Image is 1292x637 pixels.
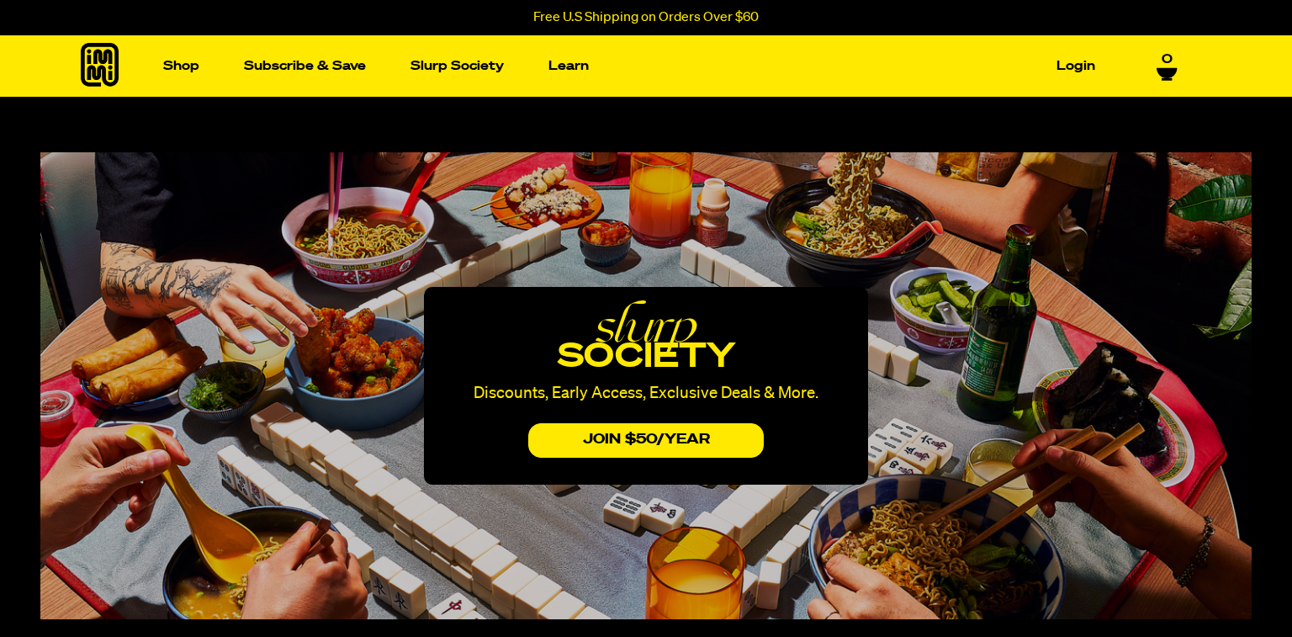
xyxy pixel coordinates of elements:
[404,53,511,79] a: Slurp Society
[533,10,759,25] p: Free U.S Shipping on Orders Over $60
[1050,53,1102,79] a: Login
[528,423,764,458] button: JOIN $50/yEAr
[237,53,373,79] a: Subscribe & Save
[156,53,206,79] a: Shop
[1162,50,1173,66] span: 0
[156,35,1102,97] nav: Main navigation
[542,53,596,79] a: Learn
[1157,50,1178,79] a: 0
[447,386,845,401] p: Discounts, Early Access, Exclusive Deals & More.
[558,341,735,374] span: society
[447,314,845,338] em: slurp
